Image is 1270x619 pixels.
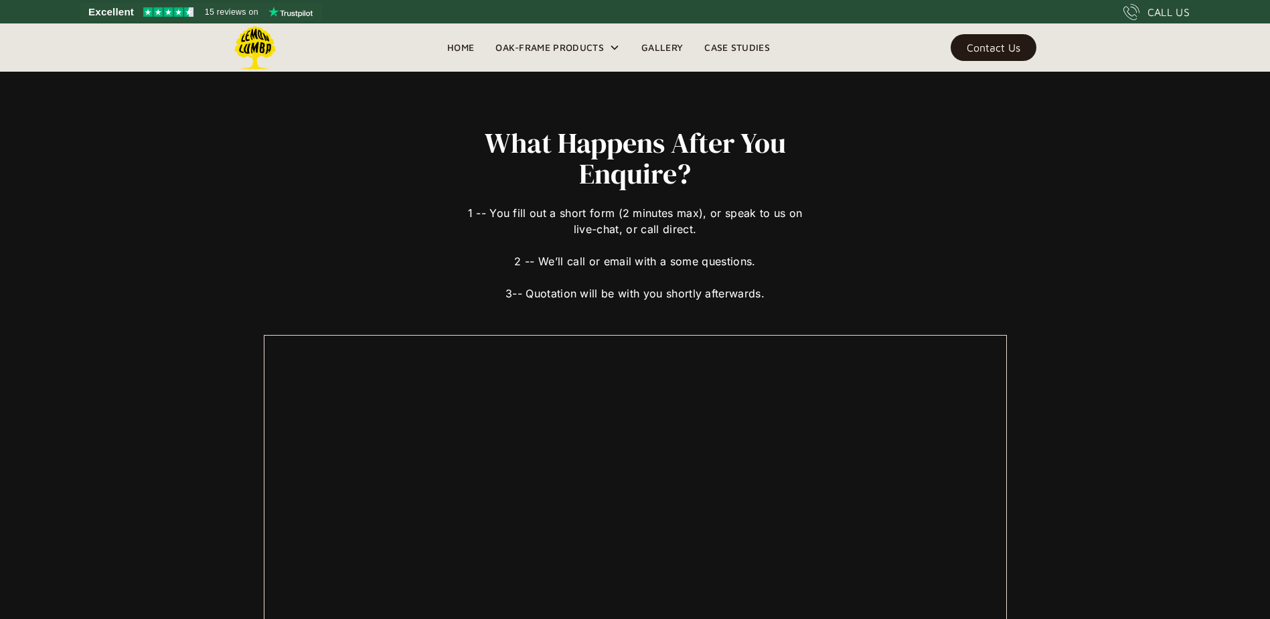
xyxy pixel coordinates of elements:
[1123,4,1190,20] a: CALL US
[495,40,604,56] div: Oak-Frame Products
[268,7,313,17] img: Trustpilot logo
[80,3,322,21] a: See Lemon Lumba reviews on Trustpilot
[88,4,134,20] span: Excellent
[143,7,193,17] img: Trustpilot 4.5 stars
[1147,4,1190,20] div: CALL US
[694,38,781,58] a: Case Studies
[436,38,485,58] a: Home
[485,23,631,72] div: Oak-Frame Products
[967,43,1020,52] div: Contact Us
[631,38,694,58] a: Gallery
[463,189,808,301] div: 1 -- You fill out a short form (2 minutes max), or speak to us on live-chat, or call direct. 2 --...
[463,127,808,189] h2: What Happens After You Enquire?
[205,4,258,20] span: 15 reviews on
[951,34,1036,61] a: Contact Us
